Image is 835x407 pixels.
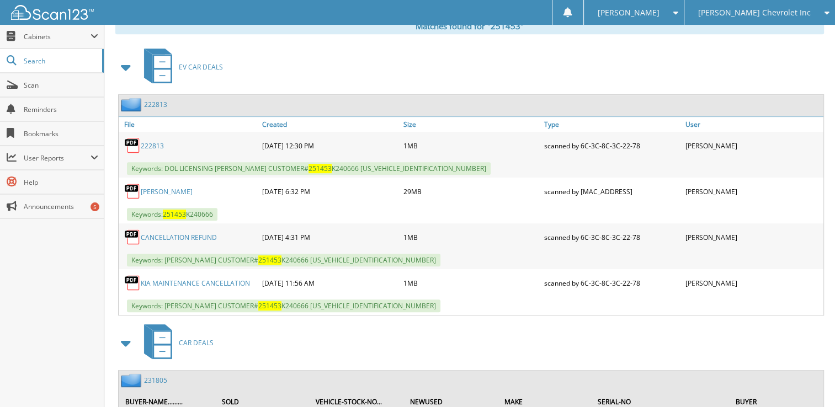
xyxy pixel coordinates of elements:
span: Search [24,56,97,66]
div: scanned by [MAC_ADDRESS] [541,180,682,202]
div: 1MB [401,272,541,294]
a: [PERSON_NAME] [141,187,193,196]
span: 251453 [258,255,281,265]
span: CAR DEALS [179,338,214,347]
div: [DATE] 6:32 PM [259,180,400,202]
span: 251453 [163,210,186,219]
div: [DATE] 12:30 PM [259,135,400,157]
a: Type [541,117,682,132]
iframe: Chat Widget [780,354,835,407]
div: [DATE] 4:31 PM [259,226,400,248]
a: 222813 [141,141,164,151]
span: Help [24,178,98,187]
a: EV CAR DEALS [137,45,223,89]
img: scan123-logo-white.svg [11,5,94,20]
a: CANCELLATION REFUND [141,233,217,242]
div: 1MB [401,135,541,157]
a: File [119,117,259,132]
div: 5 [91,202,99,211]
span: Keywords: [PERSON_NAME] CUSTOMER# K240666 [US_VEHICLE_IDENTIFICATION_NUMBER] [127,254,440,266]
span: Bookmarks [24,129,98,138]
a: KIA MAINTENANCE CANCELLATION [141,279,250,288]
div: Matches found for "251453" [115,18,824,34]
span: Keywords: DOL LICENSING [PERSON_NAME] CUSTOMER# K240666 [US_VEHICLE_IDENTIFICATION_NUMBER] [127,162,491,175]
img: PDF.png [124,183,141,200]
div: [PERSON_NAME] [683,135,823,157]
span: [PERSON_NAME] [598,9,660,16]
span: EV CAR DEALS [179,62,223,72]
a: User [683,117,823,132]
img: folder2.png [121,98,144,111]
div: [PERSON_NAME] [683,226,823,248]
span: User Reports [24,153,91,163]
span: Keywords: K240666 [127,208,217,221]
div: scanned by 6C-3C-8C-3C-22-78 [541,272,682,294]
div: [PERSON_NAME] [683,272,823,294]
span: Scan [24,81,98,90]
span: Announcements [24,202,98,211]
img: folder2.png [121,373,144,387]
span: 251453 [309,164,332,173]
a: 222813 [144,100,167,109]
img: PDF.png [124,275,141,291]
span: [PERSON_NAME] Chevrolet Inc [698,9,811,16]
a: CAR DEALS [137,321,214,365]
div: scanned by 6C-3C-8C-3C-22-78 [541,226,682,248]
a: 231805 [144,376,167,385]
a: Size [401,117,541,132]
img: PDF.png [124,229,141,245]
img: PDF.png [124,137,141,154]
div: 1MB [401,226,541,248]
span: Reminders [24,105,98,114]
div: [DATE] 11:56 AM [259,272,400,294]
div: 29MB [401,180,541,202]
div: scanned by 6C-3C-8C-3C-22-78 [541,135,682,157]
a: Created [259,117,400,132]
span: Keywords: [PERSON_NAME] CUSTOMER# K240666 [US_VEHICLE_IDENTIFICATION_NUMBER] [127,299,440,312]
span: 251453 [258,301,281,310]
span: Cabinets [24,32,91,41]
div: [PERSON_NAME] [683,180,823,202]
